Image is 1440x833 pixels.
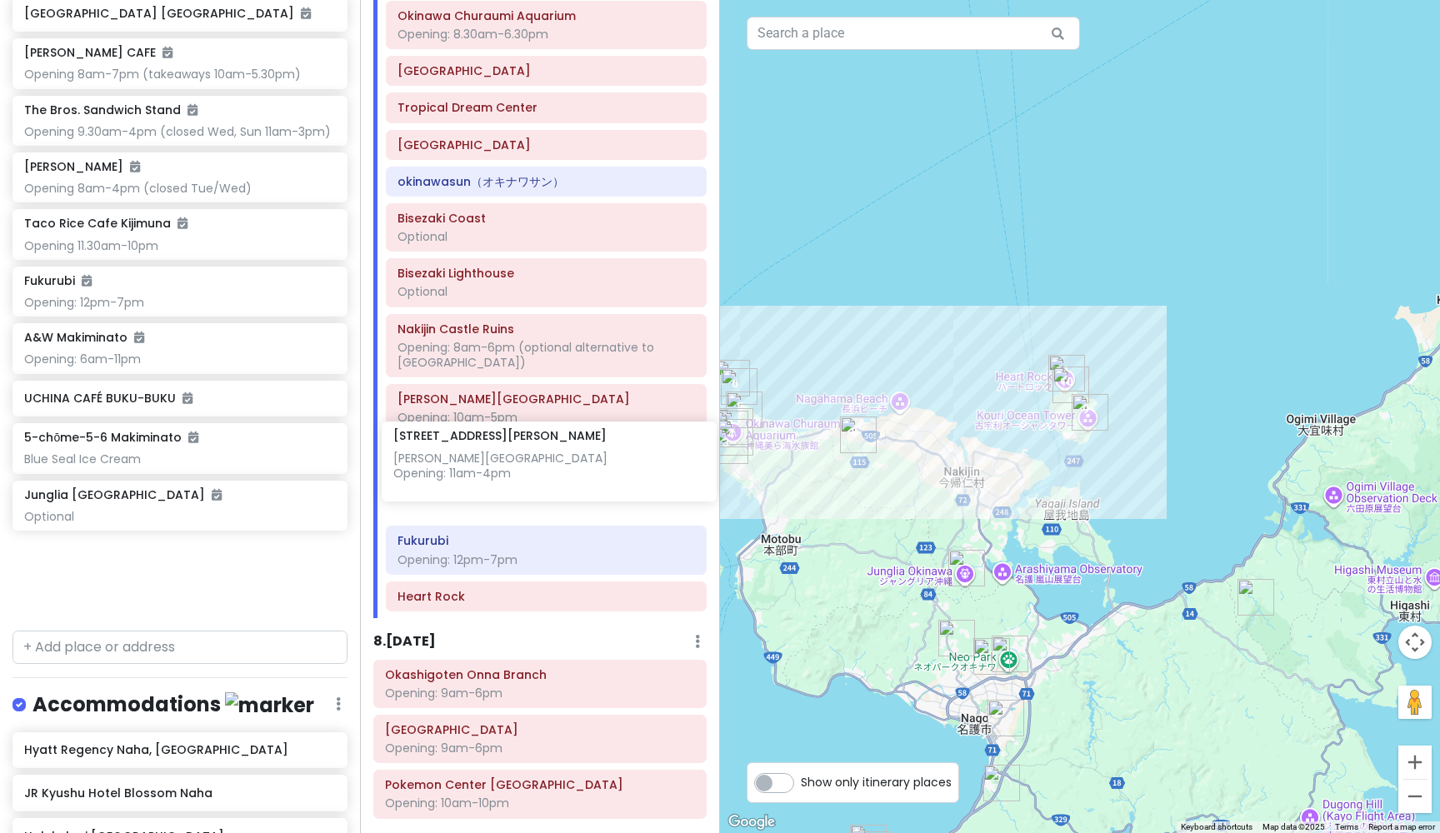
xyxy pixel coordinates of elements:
[1398,686,1432,719] button: Drag Pegman onto the map to open Street View
[983,765,1020,801] div: Todoroki Waterfall Park
[840,416,877,453] div: Nakijin Castle Ruins
[712,427,748,464] div: Tropical Dream Center
[1398,626,1432,659] button: Map camera controls
[1398,746,1432,779] button: Zoom in
[973,638,1010,675] div: AEON Nago
[1262,822,1325,831] span: Map data ©2025
[12,631,347,664] input: + Add place or address
[712,411,748,447] div: Kaiyohaku Park Dolphin Lagoon
[1052,367,1089,403] div: Fukurubi
[948,550,985,586] div: Junglia Okinawa
[721,368,757,405] div: Bisezaki Coast
[225,692,314,718] img: marker
[717,408,753,445] div: Okinawa Churaumi Aquarium
[801,773,952,791] span: Show only itinerary places
[1398,780,1432,813] button: Zoom out
[373,633,436,651] h6: 8 . [DATE]
[1048,355,1085,392] div: Heart Rock
[1335,822,1358,831] a: Terms
[1237,579,1274,616] div: Ta-taki Waterfall
[713,360,750,397] div: Bisezaki Lighthouse
[987,700,1024,736] div: Orion Happy Park
[992,636,1028,672] div: Neo Park
[724,811,779,833] img: Google
[1181,821,1252,833] button: Keyboard shortcuts
[717,419,753,456] div: Oceanic Culture Museum Planetarium
[32,691,314,719] h4: Accommodations
[1368,822,1435,831] a: Report a map error
[1072,394,1108,431] div: Kouri Ocean Tower
[724,811,779,833] a: Open this area in Google Maps (opens a new window)
[938,620,975,656] div: Nago Pineapple Park
[747,17,1080,50] input: Search a place
[726,392,762,428] div: okinawasun（オキナワサン）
